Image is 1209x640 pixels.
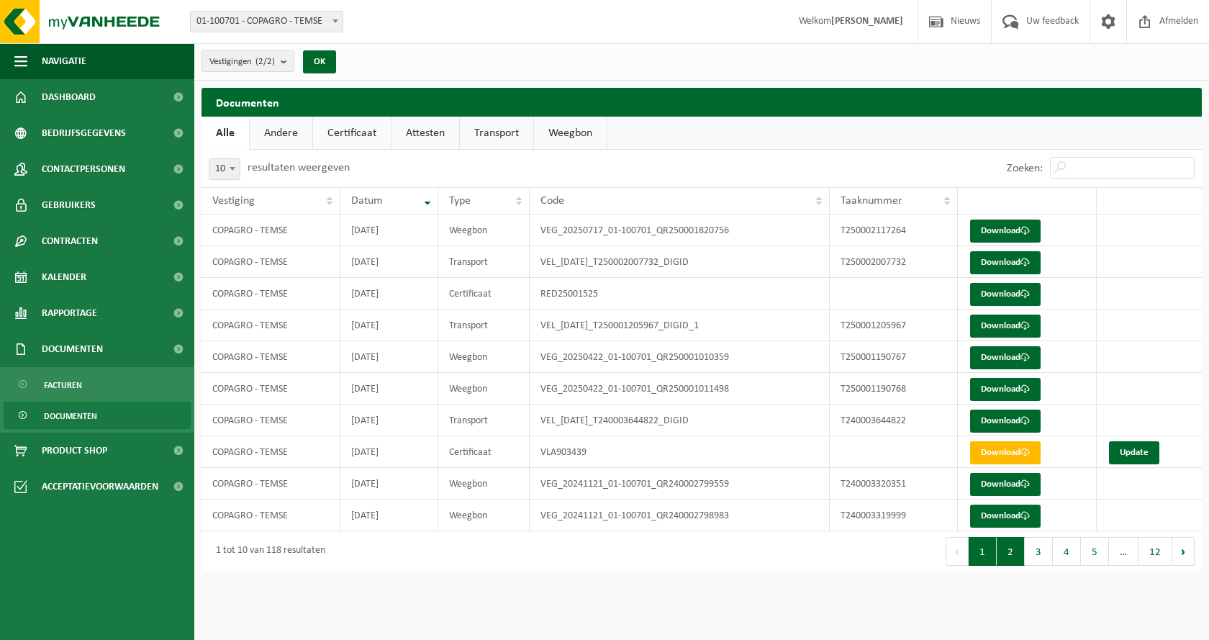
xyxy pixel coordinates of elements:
[340,310,438,341] td: [DATE]
[44,371,82,399] span: Facturen
[313,117,391,150] a: Certificaat
[4,371,191,398] a: Facturen
[530,341,830,373] td: VEG_20250422_01-100701_QR250001010359
[530,405,830,436] td: VEL_[DATE]_T240003644822_DIGID
[831,16,903,27] strong: [PERSON_NAME]
[970,441,1041,464] a: Download
[1081,537,1109,566] button: 5
[248,162,350,173] label: resultaten weergeven
[970,251,1041,274] a: Download
[830,468,958,500] td: T240003320351
[303,50,336,73] button: OK
[42,433,107,469] span: Product Shop
[970,505,1041,528] a: Download
[42,115,126,151] span: Bedrijfsgegevens
[530,310,830,341] td: VEL_[DATE]_T250001205967_DIGID_1
[1053,537,1081,566] button: 4
[42,43,86,79] span: Navigatie
[1007,163,1043,174] label: Zoeken:
[201,500,340,531] td: COPAGRO - TEMSE
[530,215,830,246] td: VEG_20250717_01-100701_QR250001820756
[201,373,340,405] td: COPAGRO - TEMSE
[830,310,958,341] td: T250001205967
[970,378,1041,401] a: Download
[449,195,471,207] span: Type
[201,88,1202,116] h2: Documenten
[438,405,529,436] td: Transport
[340,405,438,436] td: [DATE]
[830,405,958,436] td: T240003644822
[997,537,1025,566] button: 2
[201,117,249,150] a: Alle
[42,223,98,259] span: Contracten
[201,246,340,278] td: COPAGRO - TEMSE
[340,436,438,468] td: [DATE]
[1172,537,1195,566] button: Next
[201,341,340,373] td: COPAGRO - TEMSE
[530,500,830,531] td: VEG_20241121_01-100701_QR240002798983
[946,537,969,566] button: Previous
[201,468,340,500] td: COPAGRO - TEMSE
[540,195,564,207] span: Code
[970,283,1041,306] a: Download
[970,346,1041,369] a: Download
[841,195,902,207] span: Taaknummer
[351,195,383,207] span: Datum
[438,310,529,341] td: Transport
[209,538,325,564] div: 1 tot 10 van 118 resultaten
[438,436,529,468] td: Certificaat
[212,195,255,207] span: Vestiging
[438,341,529,373] td: Weegbon
[970,410,1041,433] a: Download
[970,473,1041,496] a: Download
[201,50,294,72] button: Vestigingen(2/2)
[201,436,340,468] td: COPAGRO - TEMSE
[255,57,275,66] count: (2/2)
[438,500,529,531] td: Weegbon
[340,341,438,373] td: [DATE]
[42,79,96,115] span: Dashboard
[970,220,1041,243] a: Download
[438,215,529,246] td: Weegbon
[340,278,438,310] td: [DATE]
[438,468,529,500] td: Weegbon
[969,537,997,566] button: 1
[42,151,125,187] span: Contactpersonen
[438,373,529,405] td: Weegbon
[530,436,830,468] td: VLA903439
[438,246,529,278] td: Transport
[190,11,343,32] span: 01-100701 - COPAGRO - TEMSE
[438,278,529,310] td: Certificaat
[460,117,533,150] a: Transport
[191,12,343,32] span: 01-100701 - COPAGRO - TEMSE
[340,246,438,278] td: [DATE]
[201,310,340,341] td: COPAGRO - TEMSE
[42,469,158,505] span: Acceptatievoorwaarden
[830,341,958,373] td: T250001190767
[534,117,607,150] a: Weegbon
[44,402,97,430] span: Documenten
[530,278,830,310] td: RED25001525
[4,402,191,429] a: Documenten
[42,295,97,331] span: Rapportage
[530,373,830,405] td: VEG_20250422_01-100701_QR250001011498
[1109,441,1159,464] a: Update
[201,278,340,310] td: COPAGRO - TEMSE
[42,259,86,295] span: Kalender
[970,315,1041,338] a: Download
[1025,537,1053,566] button: 3
[340,373,438,405] td: [DATE]
[830,500,958,531] td: T240003319999
[830,215,958,246] td: T250002117264
[250,117,312,150] a: Andere
[209,51,275,73] span: Vestigingen
[209,159,240,179] span: 10
[1109,537,1138,566] span: …
[201,215,340,246] td: COPAGRO - TEMSE
[530,246,830,278] td: VEL_[DATE]_T250002007732_DIGID
[201,405,340,436] td: COPAGRO - TEMSE
[209,158,240,180] span: 10
[1138,537,1172,566] button: 12
[42,187,96,223] span: Gebruikers
[340,468,438,500] td: [DATE]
